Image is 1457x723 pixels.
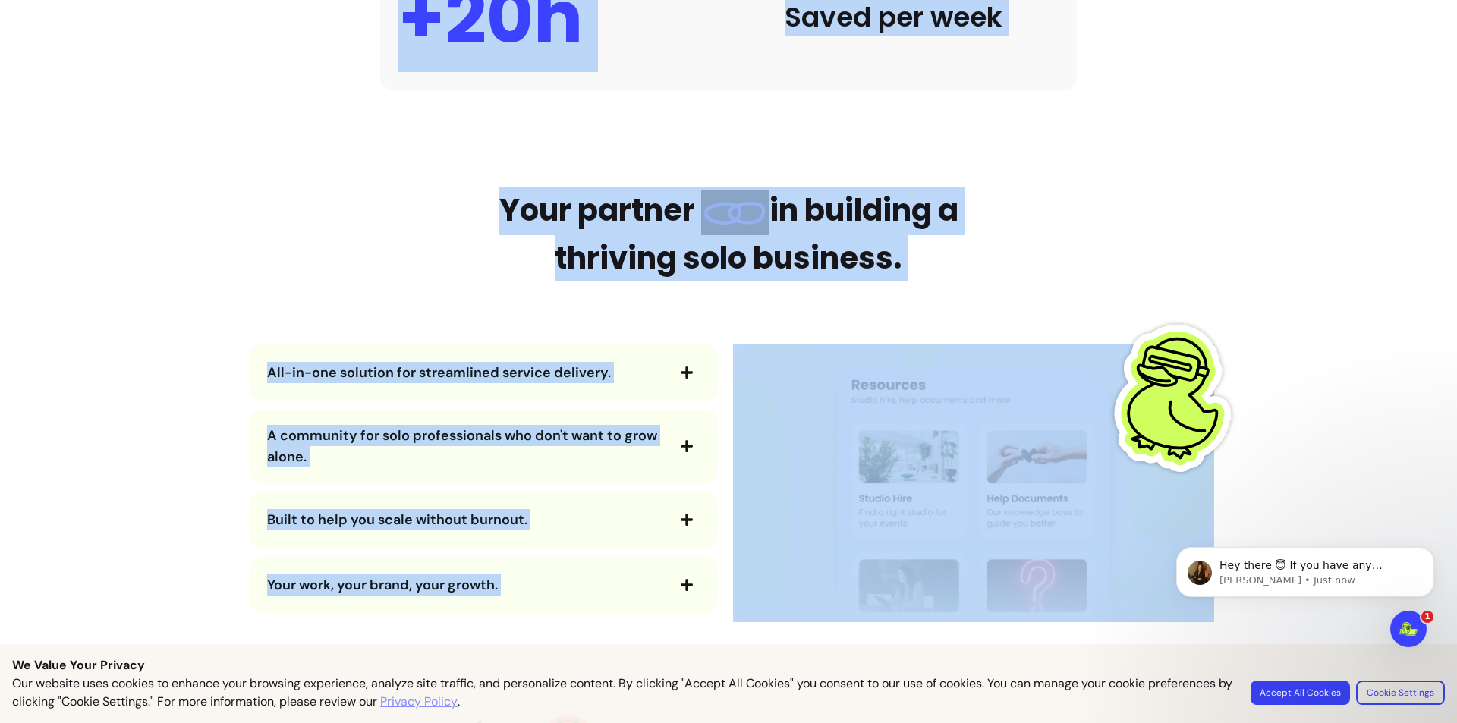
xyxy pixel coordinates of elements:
[482,187,975,281] h2: Your partner in building a thriving solo business.
[1153,515,1457,682] iframe: Intercom notifications message
[1356,681,1445,705] button: Cookie Settings
[1390,611,1427,647] iframe: Intercom live chat
[267,363,611,382] span: All-in-one solution for streamlined service delivery.
[267,360,700,385] button: All-in-one solution for streamlined service delivery.
[267,511,527,529] span: Built to help you scale without burnout.
[267,576,498,594] span: Your work, your brand, your growth.
[12,674,1232,711] p: Our website uses cookies to enhance your browsing experience, analyze site traffic, and personali...
[1251,681,1350,705] button: Accept All Cookies
[267,572,700,598] button: Your work, your brand, your growth.
[1100,322,1252,473] img: Fluum Duck sticker
[728,2,1059,33] div: Saved per week
[380,693,458,711] a: Privacy Policy
[701,190,769,235] img: link Blue
[12,656,1445,674] p: We Value Your Privacy
[267,507,700,533] button: Built to help you scale without burnout.
[1421,611,1433,623] span: 1
[267,425,700,467] button: A community for solo professionals who don't want to grow alone.
[267,426,657,466] span: A community for solo professionals who don't want to grow alone.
